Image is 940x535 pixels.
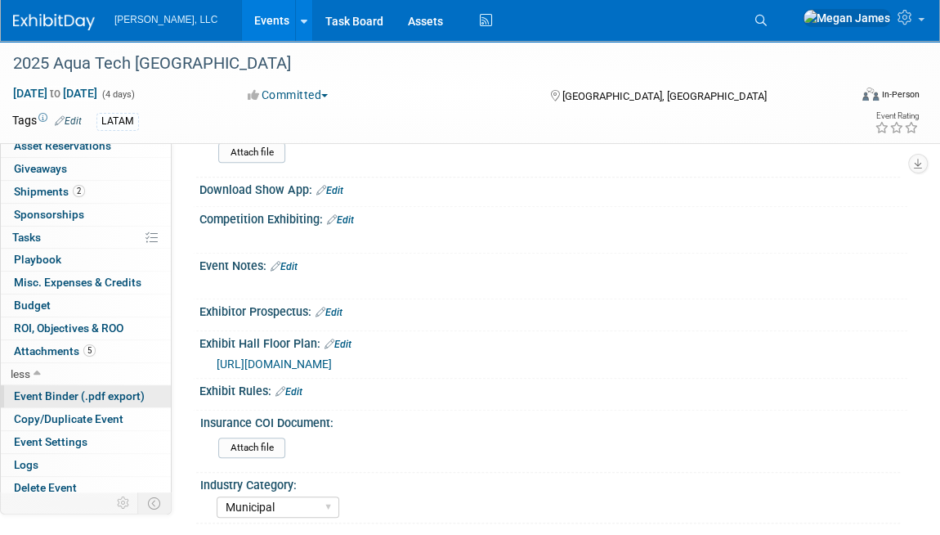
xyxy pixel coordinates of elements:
[14,299,51,312] span: Budget
[14,481,77,494] span: Delete Event
[73,185,85,197] span: 2
[14,253,61,266] span: Playbook
[114,14,217,25] span: [PERSON_NAME], LLC
[199,299,907,321] div: Exhibitor Prospectus:
[14,162,67,175] span: Giveaways
[14,458,38,471] span: Logs
[1,363,171,385] a: less
[1,385,171,407] a: Event Binder (.pdf export)
[562,90,767,102] span: [GEOGRAPHIC_DATA], [GEOGRAPHIC_DATA]
[14,276,141,289] span: Misc. Expenses & Credits
[101,89,135,100] span: (4 days)
[12,231,41,244] span: Tasks
[13,14,95,30] img: ExhibitDay
[1,135,171,157] a: Asset Reservations
[47,87,63,100] span: to
[1,158,171,180] a: Giveaways
[325,339,351,350] a: Edit
[199,379,907,400] div: Exhibit Rules:
[200,411,900,431] div: Insurance COI Document:
[138,492,172,514] td: Toggle Event Tabs
[779,85,920,110] div: Event Format
[14,139,111,152] span: Asset Reservations
[199,331,907,353] div: Exhibit Hall Floor Plan:
[14,208,84,221] span: Sponsorships
[275,386,302,398] a: Edit
[14,412,123,425] span: Copy/Duplicate Event
[316,307,342,318] a: Edit
[7,49,830,79] div: 2025 Aqua Tech [GEOGRAPHIC_DATA]
[1,249,171,271] a: Playbook
[242,87,334,103] button: Committed
[1,204,171,226] a: Sponsorships
[14,344,96,357] span: Attachments
[217,357,332,371] a: [URL][DOMAIN_NAME]
[803,9,891,27] img: Megan James
[1,317,171,339] a: ROI, Objectives & ROO
[96,113,139,130] div: LATAM
[55,115,82,127] a: Edit
[1,181,171,203] a: Shipments2
[14,389,145,402] span: Event Binder (.pdf export)
[199,178,907,199] div: Download Show App:
[875,112,919,120] div: Event Rating
[1,408,171,430] a: Copy/Duplicate Event
[110,492,138,514] td: Personalize Event Tab Strip
[271,261,298,272] a: Edit
[199,207,907,228] div: Competition Exhibiting:
[200,473,900,493] div: Industry Category:
[11,367,30,380] span: less
[14,321,123,335] span: ROI, Objectives & ROO
[881,88,920,101] div: In-Person
[199,254,907,275] div: Event Notes:
[327,214,354,226] a: Edit
[316,185,343,196] a: Edit
[14,185,85,198] span: Shipments
[14,435,87,448] span: Event Settings
[12,112,82,131] td: Tags
[12,86,98,101] span: [DATE] [DATE]
[1,431,171,453] a: Event Settings
[1,340,171,362] a: Attachments5
[1,454,171,476] a: Logs
[1,477,171,499] a: Delete Event
[862,88,879,101] img: Format-Inperson.png
[83,344,96,357] span: 5
[1,294,171,317] a: Budget
[1,227,171,249] a: Tasks
[1,272,171,294] a: Misc. Expenses & Credits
